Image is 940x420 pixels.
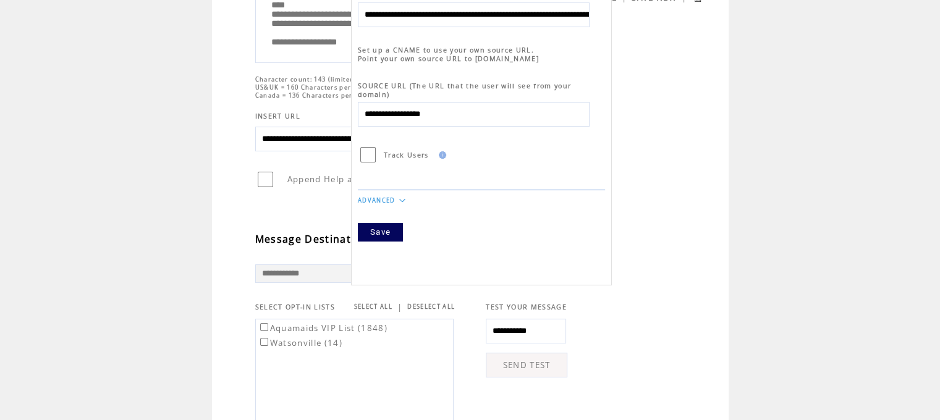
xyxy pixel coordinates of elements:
a: SEND TEST [486,353,567,377]
span: | [397,301,402,313]
span: Message Destination [255,232,368,246]
a: DESELECT ALL [407,303,455,311]
input: Aquamaids VIP List (1848) [260,323,268,331]
span: SELECT OPT-IN LISTS [255,303,335,311]
label: Watsonville (14) [258,337,342,348]
a: SELECT ALL [354,303,392,311]
input: Watsonville (14) [260,338,268,346]
span: Point your own source URL to [DOMAIN_NAME] [358,54,539,63]
a: ADVANCED [358,196,396,204]
span: Set up a CNAME to use your own source URL. [358,46,534,54]
a: Save [358,223,403,241]
span: Track Users [384,151,429,159]
label: Aquamaids VIP List (1848) [258,322,387,334]
span: SOURCE URL (The URL that the user will see from your domain) [358,82,571,99]
span: TEST YOUR MESSAGE [486,303,567,311]
img: help.gif [435,151,446,159]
